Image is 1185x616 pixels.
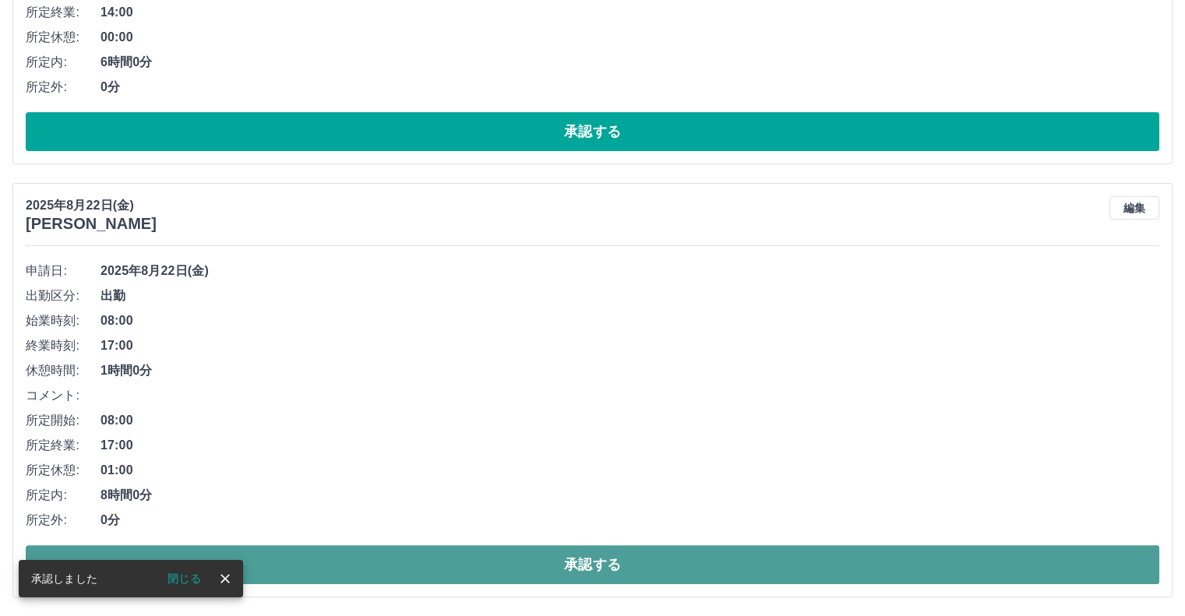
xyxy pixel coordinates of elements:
span: 所定終業: [26,3,101,22]
span: 1時間0分 [101,361,1159,380]
span: 始業時刻: [26,312,101,330]
span: 所定終業: [26,436,101,455]
span: 08:00 [101,312,1159,330]
span: 所定休憩: [26,28,101,47]
span: 17:00 [101,436,1159,455]
span: 所定休憩: [26,461,101,480]
span: 申請日: [26,262,101,280]
p: 2025年8月22日(金) [26,196,157,215]
span: 17:00 [101,336,1159,355]
span: 所定内: [26,53,101,72]
span: 00:00 [101,28,1159,47]
span: コメント: [26,386,101,405]
span: 0分 [101,511,1159,530]
span: 08:00 [101,411,1159,430]
span: 出勤区分: [26,287,101,305]
button: 承認する [26,112,1159,151]
div: 承認しました [31,565,97,593]
h3: [PERSON_NAME] [26,215,157,233]
span: 所定内: [26,486,101,505]
span: 6時間0分 [101,53,1159,72]
button: 承認する [26,545,1159,584]
button: 閉じる [155,567,213,590]
button: close [213,567,237,590]
span: 8時間0分 [101,486,1159,505]
span: 所定開始: [26,411,101,430]
span: 出勤 [101,287,1159,305]
span: 所定外: [26,511,101,530]
span: 0分 [101,78,1159,97]
span: 14:00 [101,3,1159,22]
span: 終業時刻: [26,336,101,355]
span: 01:00 [101,461,1159,480]
span: 2025年8月22日(金) [101,262,1159,280]
button: 編集 [1109,196,1159,220]
span: 休憩時間: [26,361,101,380]
span: 所定外: [26,78,101,97]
